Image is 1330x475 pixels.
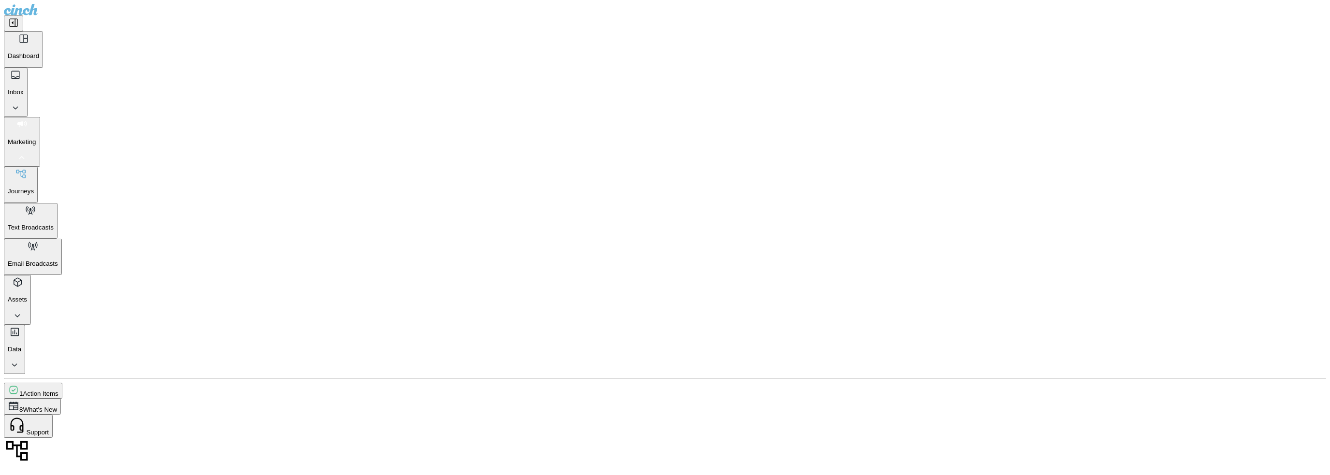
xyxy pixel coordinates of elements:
[23,406,57,413] span: What's New
[26,429,49,436] span: Support
[4,325,25,374] button: Data
[4,415,53,437] button: Support
[4,275,31,325] button: Assets
[8,224,54,231] p: Text Broadcasts
[4,203,58,239] button: Text Broadcasts
[4,68,28,117] button: Inbox
[8,88,24,96] p: Inbox
[8,52,39,59] p: Dashboard
[8,296,27,303] p: Assets
[4,117,40,167] button: Marketing
[4,383,62,399] button: 1Action Items
[8,138,36,145] p: Marketing
[23,390,58,397] span: Action Items
[4,31,43,68] button: Dashboard
[8,260,58,267] p: Email Broadcasts
[19,406,23,413] span: 8
[8,345,21,353] p: Data
[4,167,38,203] button: Journeys
[4,239,62,275] button: Email Broadcasts
[4,15,23,31] button: Collapse Sidebar
[4,399,61,415] button: 8What's New
[8,187,34,195] p: Journeys
[19,390,23,397] span: 1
